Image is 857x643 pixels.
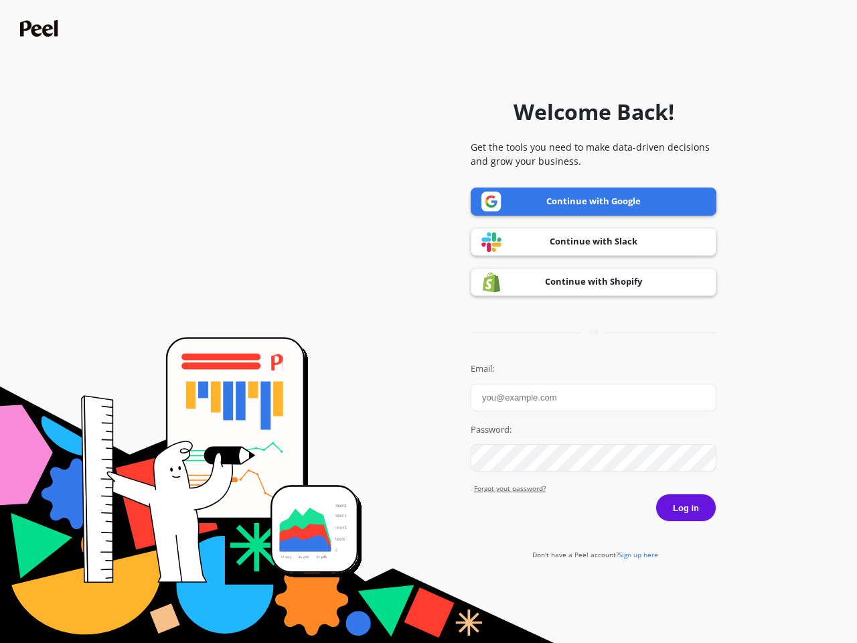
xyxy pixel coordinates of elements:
[471,384,716,411] input: you@example.com
[481,192,501,212] img: Google logo
[471,362,716,376] label: Email:
[514,96,674,128] h1: Welcome Back!
[481,232,501,253] img: Slack logo
[619,550,658,559] span: Sign up here
[471,188,716,216] a: Continue with Google
[20,20,62,37] img: Peel
[471,268,716,296] a: Continue with Shopify
[481,272,501,293] img: Shopify logo
[474,484,716,494] a: Forgot yout password?
[471,228,716,256] a: Continue with Slack
[655,494,716,522] button: Log in
[471,423,716,437] label: Password:
[471,328,716,338] div: or
[471,140,716,168] p: Get the tools you need to make data-driven decisions and grow your business.
[532,550,658,559] a: Don't have a Peel account?Sign up here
